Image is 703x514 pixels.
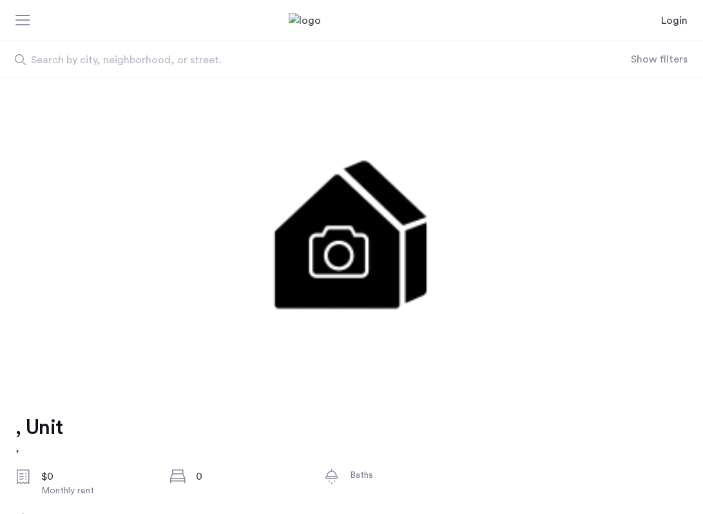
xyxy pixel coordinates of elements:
[661,13,688,28] a: Login
[15,415,63,440] h1: , Unit
[41,484,149,497] div: Monthly rent
[350,469,458,482] div: Baths
[289,13,415,28] a: Cazamio Logo
[31,52,535,68] span: Search by city, neighborhood, or street.
[196,469,304,484] div: 0
[289,13,415,28] img: logo
[631,52,688,67] button: Show or hide filters
[15,440,63,456] h2: ,
[15,415,63,456] a: , Unit,
[126,77,576,384] img: 3.gif
[41,469,149,484] div: $0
